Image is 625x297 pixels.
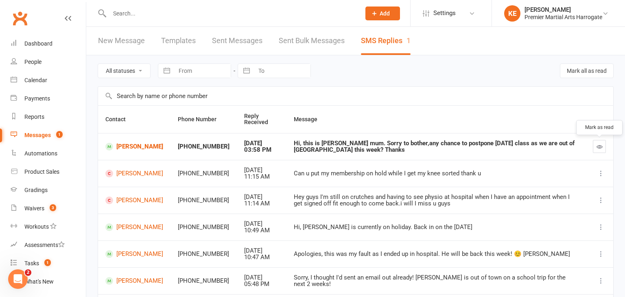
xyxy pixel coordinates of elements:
[11,35,86,53] a: Dashboard
[161,27,196,55] a: Templates
[24,95,50,102] div: Payments
[380,10,390,17] span: Add
[11,236,86,254] a: Assessments
[170,106,237,133] th: Phone Number
[11,199,86,218] a: Waivers 3
[279,27,345,55] a: Sent Bulk Messages
[174,64,231,78] input: From
[244,227,279,234] div: 10:49 AM
[98,27,145,55] a: New Message
[361,27,411,55] a: SMS Replies1
[105,170,163,177] a: [PERSON_NAME]
[178,143,229,150] div: [PHONE_NUMBER]
[24,260,39,266] div: Tasks
[24,187,48,193] div: Gradings
[50,204,56,211] span: 3
[254,64,310,78] input: To
[24,223,49,230] div: Workouts
[11,53,86,71] a: People
[178,224,229,231] div: [PHONE_NUMBER]
[294,274,578,288] div: Sorry, I thought I'd sent an email out already! [PERSON_NAME] is out of town on a school trip for...
[25,269,31,276] span: 2
[244,247,279,254] div: [DATE]
[24,132,51,138] div: Messages
[24,242,65,248] div: Assessments
[10,8,30,28] a: Clubworx
[365,7,400,20] button: Add
[44,259,51,266] span: 1
[286,106,586,133] th: Message
[504,5,520,22] div: KE
[244,254,279,261] div: 10:47 AM
[105,250,163,258] a: [PERSON_NAME]
[244,221,279,227] div: [DATE]
[244,167,279,174] div: [DATE]
[244,146,279,153] div: 03:58 PM
[433,4,456,22] span: Settings
[98,87,613,105] input: Search by name or phone number
[244,140,279,147] div: [DATE]
[105,223,163,231] a: [PERSON_NAME]
[11,71,86,90] a: Calendar
[105,143,163,151] a: [PERSON_NAME]
[11,163,86,181] a: Product Sales
[244,200,279,207] div: 11:14 AM
[24,40,52,47] div: Dashboard
[294,224,578,231] div: Hi, [PERSON_NAME] is currently on holiday. Back in on the [DATE]
[178,277,229,284] div: [PHONE_NUMBER]
[11,181,86,199] a: Gradings
[11,126,86,144] a: Messages 1
[244,173,279,180] div: 11:15 AM
[244,281,279,288] div: 05:48 PM
[11,254,86,273] a: Tasks 1
[178,251,229,258] div: [PHONE_NUMBER]
[24,168,59,175] div: Product Sales
[294,251,578,258] div: Apologies, this was my fault as I ended up in hospital. He will be back this week! 😊 [PERSON_NAME]
[11,144,86,163] a: Automations
[244,194,279,201] div: [DATE]
[8,269,28,289] iframe: Intercom live chat
[24,205,44,212] div: Waivers
[11,218,86,236] a: Workouts
[107,8,355,19] input: Search...
[237,106,286,133] th: Reply Received
[105,277,163,285] a: [PERSON_NAME]
[11,273,86,291] a: What's New
[24,59,42,65] div: People
[178,170,229,177] div: [PHONE_NUMBER]
[11,108,86,126] a: Reports
[56,131,63,138] span: 1
[24,150,57,157] div: Automations
[294,194,578,207] div: Hey guys I'm still on crutches and having to see physio at hospital when I have an appointment wh...
[24,278,54,285] div: What's New
[244,274,279,281] div: [DATE]
[294,140,578,153] div: Hi, this is [PERSON_NAME] mum. Sorry to bother,any chance to postpone [DATE] class as we are out ...
[406,36,411,45] div: 1
[24,114,44,120] div: Reports
[524,6,602,13] div: [PERSON_NAME]
[11,90,86,108] a: Payments
[98,106,170,133] th: Contact
[24,77,47,83] div: Calendar
[178,197,229,204] div: [PHONE_NUMBER]
[560,63,614,78] button: Mark all as read
[524,13,602,21] div: Premier Martial Arts Harrogate
[294,170,578,177] div: Can u put my membership on hold while I get my knee sorted thank u
[105,197,163,204] a: [PERSON_NAME]
[212,27,262,55] a: Sent Messages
